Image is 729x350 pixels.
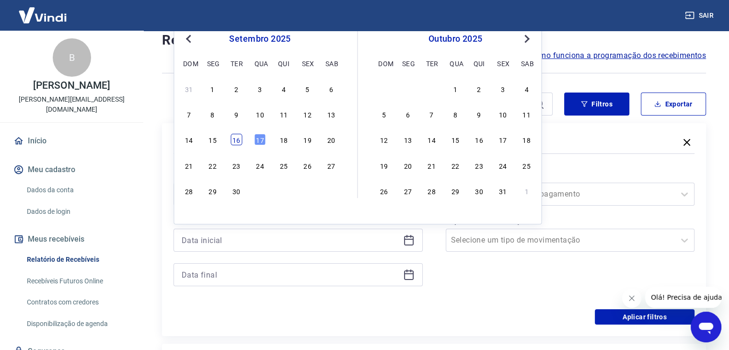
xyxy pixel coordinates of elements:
[301,83,313,94] div: Choose sexta-feira, 5 de setembro de 2025
[182,82,338,198] div: month 2025-09
[450,160,461,171] div: Choose quarta-feira, 22 de outubro de 2025
[402,108,414,120] div: Choose segunda-feira, 6 de outubro de 2025
[301,58,313,69] div: sex
[207,58,219,69] div: seg
[474,108,485,120] div: Choose quinta-feira, 9 de outubro de 2025
[402,185,414,197] div: Choose segunda-feira, 27 de outubro de 2025
[183,160,195,171] div: Choose domingo, 21 de setembro de 2025
[378,58,390,69] div: dom
[402,134,414,145] div: Choose segunda-feira, 13 de outubro de 2025
[182,268,399,282] input: Data final
[426,160,437,171] div: Choose terça-feira, 21 de outubro de 2025
[426,108,437,120] div: Choose terça-feira, 7 de outubro de 2025
[645,287,721,308] iframe: Mensagem da empresa
[301,160,313,171] div: Choose sexta-feira, 26 de setembro de 2025
[521,58,532,69] div: sab
[12,0,74,30] img: Vindi
[595,309,694,325] button: Aplicar filtros
[402,58,414,69] div: seg
[254,108,266,120] div: Choose quarta-feira, 10 de setembro de 2025
[162,31,706,50] h4: Relatório de Recebíveis
[378,160,390,171] div: Choose domingo, 19 de outubro de 2025
[231,108,242,120] div: Choose terça-feira, 9 de setembro de 2025
[497,134,509,145] div: Choose sexta-feira, 17 de outubro de 2025
[33,81,110,91] p: [PERSON_NAME]
[207,83,219,94] div: Choose segunda-feira, 1 de setembro de 2025
[278,134,289,145] div: Choose quinta-feira, 18 de setembro de 2025
[278,160,289,171] div: Choose quinta-feira, 25 de setembro de 2025
[23,180,132,200] a: Dados da conta
[254,134,266,145] div: Choose quarta-feira, 17 de setembro de 2025
[23,202,132,222] a: Dados de login
[254,58,266,69] div: qua
[474,160,485,171] div: Choose quinta-feira, 23 de outubro de 2025
[474,83,485,94] div: Choose quinta-feira, 2 de outubro de 2025
[325,83,337,94] div: Choose sábado, 6 de setembro de 2025
[426,58,437,69] div: ter
[301,185,313,197] div: Choose sexta-feira, 3 de outubro de 2025
[474,134,485,145] div: Choose quinta-feira, 16 de outubro de 2025
[521,185,532,197] div: Choose sábado, 1 de novembro de 2025
[12,229,132,250] button: Meus recebíveis
[23,250,132,269] a: Relatório de Recebíveis
[278,83,289,94] div: Choose quinta-feira, 4 de setembro de 2025
[378,83,390,94] div: Choose domingo, 28 de setembro de 2025
[325,108,337,120] div: Choose sábado, 13 de setembro de 2025
[448,215,693,227] label: Tipo de Movimentação
[301,108,313,120] div: Choose sexta-feira, 12 de setembro de 2025
[231,58,242,69] div: ter
[207,134,219,145] div: Choose segunda-feira, 15 de setembro de 2025
[278,108,289,120] div: Choose quinta-feira, 11 de setembro de 2025
[641,93,706,116] button: Exportar
[508,50,706,61] span: Saiba como funciona a programação dos recebimentos
[474,185,485,197] div: Choose quinta-feira, 30 de outubro de 2025
[378,108,390,120] div: Choose domingo, 5 de outubro de 2025
[231,83,242,94] div: Choose terça-feira, 2 de setembro de 2025
[325,185,337,197] div: Choose sábado, 4 de outubro de 2025
[254,160,266,171] div: Choose quarta-feira, 24 de setembro de 2025
[497,58,509,69] div: sex
[207,108,219,120] div: Choose segunda-feira, 8 de setembro de 2025
[183,83,195,94] div: Choose domingo, 31 de agosto de 2025
[377,33,534,45] div: outubro 2025
[450,58,461,69] div: qua
[23,314,132,334] a: Disponibilização de agenda
[231,185,242,197] div: Choose terça-feira, 30 de setembro de 2025
[450,108,461,120] div: Choose quarta-feira, 8 de outubro de 2025
[521,33,532,45] button: Next Month
[450,134,461,145] div: Choose quarta-feira, 15 de outubro de 2025
[521,83,532,94] div: Choose sábado, 4 de outubro de 2025
[254,83,266,94] div: Choose quarta-feira, 3 de setembro de 2025
[278,185,289,197] div: Choose quinta-feira, 2 de outubro de 2025
[278,58,289,69] div: qui
[12,130,132,152] a: Início
[450,83,461,94] div: Choose quarta-feira, 1 de outubro de 2025
[474,58,485,69] div: qui
[426,83,437,94] div: Choose terça-feira, 30 de setembro de 2025
[183,185,195,197] div: Choose domingo, 28 de setembro de 2025
[325,58,337,69] div: sab
[183,58,195,69] div: dom
[378,134,390,145] div: Choose domingo, 12 de outubro de 2025
[231,160,242,171] div: Choose terça-feira, 23 de setembro de 2025
[622,289,641,308] iframe: Fechar mensagem
[683,7,717,24] button: Sair
[450,185,461,197] div: Choose quarta-feira, 29 de outubro de 2025
[231,134,242,145] div: Choose terça-feira, 16 de setembro de 2025
[254,185,266,197] div: Choose quarta-feira, 1 de outubro de 2025
[183,134,195,145] div: Choose domingo, 14 de setembro de 2025
[207,185,219,197] div: Choose segunda-feira, 29 de setembro de 2025
[23,292,132,312] a: Contratos com credores
[426,134,437,145] div: Choose terça-feira, 14 de outubro de 2025
[377,82,534,198] div: month 2025-10
[183,108,195,120] div: Choose domingo, 7 de setembro de 2025
[182,33,338,45] div: setembro 2025
[183,33,194,45] button: Previous Month
[182,233,399,247] input: Data inicial
[521,160,532,171] div: Choose sábado, 25 de outubro de 2025
[325,160,337,171] div: Choose sábado, 27 de setembro de 2025
[325,134,337,145] div: Choose sábado, 20 de setembro de 2025
[426,185,437,197] div: Choose terça-feira, 28 de outubro de 2025
[8,94,136,115] p: [PERSON_NAME][EMAIL_ADDRESS][DOMAIN_NAME]
[564,93,629,116] button: Filtros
